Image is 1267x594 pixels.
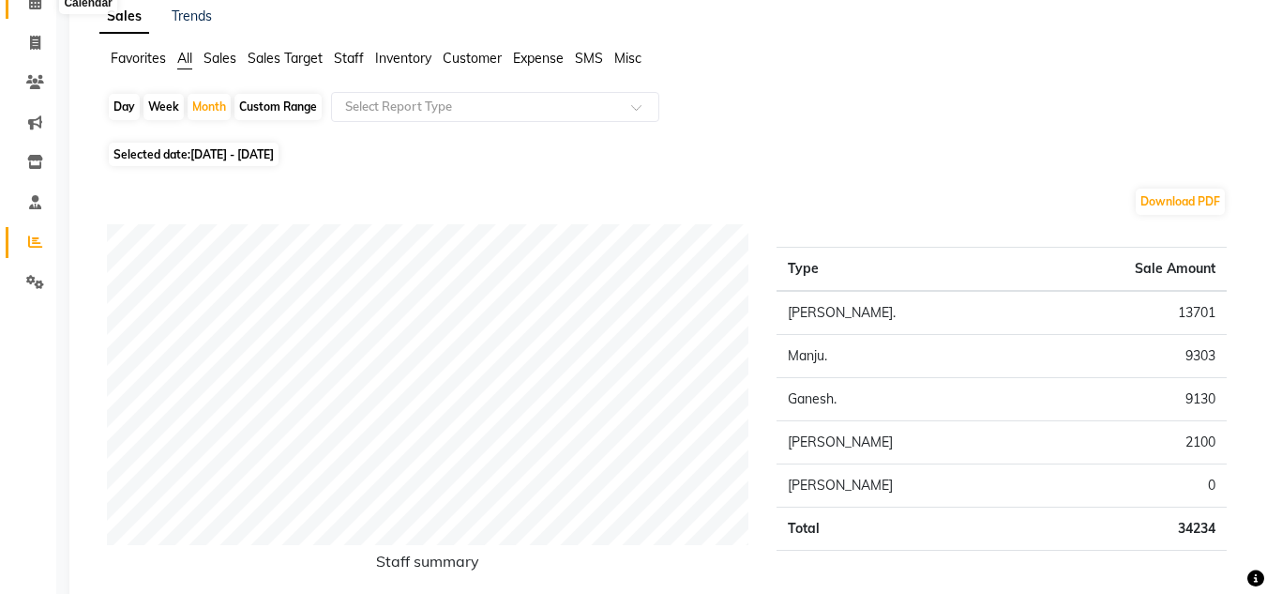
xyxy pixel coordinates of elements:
[1136,189,1225,215] button: Download PDF
[777,421,1028,465] td: [PERSON_NAME]
[1028,291,1227,335] td: 13701
[1028,508,1227,551] td: 34234
[1028,421,1227,465] td: 2100
[248,50,323,67] span: Sales Target
[107,553,748,578] h6: Staff summary
[1028,465,1227,508] td: 0
[204,50,236,67] span: Sales
[109,143,279,166] span: Selected date:
[777,378,1028,421] td: Ganesh.
[334,50,364,67] span: Staff
[575,50,603,67] span: SMS
[234,94,322,120] div: Custom Range
[777,465,1028,508] td: [PERSON_NAME]
[1028,335,1227,378] td: 9303
[777,248,1028,292] th: Type
[443,50,502,67] span: Customer
[777,291,1028,335] td: [PERSON_NAME].
[172,8,212,24] a: Trends
[375,50,431,67] span: Inventory
[614,50,641,67] span: Misc
[190,147,274,161] span: [DATE] - [DATE]
[109,94,140,120] div: Day
[188,94,231,120] div: Month
[177,50,192,67] span: All
[513,50,564,67] span: Expense
[1028,378,1227,421] td: 9130
[777,335,1028,378] td: Manju.
[143,94,184,120] div: Week
[777,508,1028,551] td: Total
[1028,248,1227,292] th: Sale Amount
[111,50,166,67] span: Favorites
